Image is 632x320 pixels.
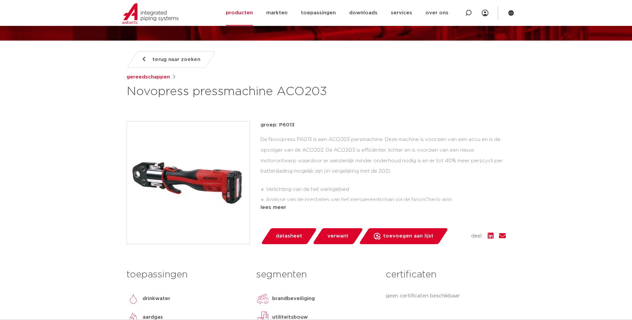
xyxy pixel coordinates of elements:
img: drinkwater [127,292,140,305]
span: toevoegen aan lijst [383,231,433,241]
p: drinkwater [143,295,170,303]
li: Analyse van de prestaties van het persgereedschap via de NovoCheck-app [266,195,506,205]
h3: toepassingen [127,268,246,281]
h3: segmenten [256,268,376,281]
div: lees meer [261,204,506,212]
a: verwant [312,228,363,244]
span: datasheet [276,231,302,241]
a: terug naar zoeken [126,51,216,68]
span: deel: [471,232,482,240]
a: datasheet [261,228,317,244]
li: Verlichting van de het werkgebied [266,184,506,195]
p: brandbeveiliging [272,295,315,303]
h1: Novopress pressmachine ACO203 [127,84,377,100]
img: Product Image for Novopress pressmachine ACO203 [127,121,250,244]
span: terug naar zoeken [153,54,200,65]
div: De Novopress P6013 is een ACO203 persmachine. Deze machine is voorzien van een accu en is de opvo... [261,134,506,201]
img: brandbeveiliging [256,292,270,305]
h3: certificaten [386,268,505,281]
a: gereedschappen [127,73,170,81]
p: geen certificaten beschikbaar [386,292,505,300]
p: groep: P6013 [261,121,506,129]
span: verwant [327,231,348,241]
